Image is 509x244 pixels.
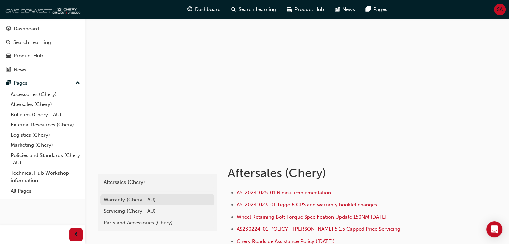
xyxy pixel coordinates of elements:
[237,214,387,220] a: Wheel Retaining Bolt Torque Specification Update 150NM [DATE]
[104,207,211,215] div: Servicing (Chery - AU)
[8,89,83,100] a: Accessories (Chery)
[75,79,80,88] span: up-icon
[3,36,83,49] a: Search Learning
[287,5,292,14] span: car-icon
[373,6,387,13] span: Pages
[104,219,211,227] div: Parts and Accessories (Chery)
[3,64,83,76] a: News
[100,217,214,229] a: Parts and Accessories (Chery)
[281,3,329,16] a: car-iconProduct Hub
[8,99,83,110] a: Aftersales (Chery)
[8,186,83,196] a: All Pages
[294,6,324,13] span: Product Hub
[187,5,192,14] span: guage-icon
[6,80,11,86] span: pages-icon
[335,5,340,14] span: news-icon
[6,53,11,59] span: car-icon
[14,52,43,60] div: Product Hub
[497,6,503,13] span: SA
[104,196,211,204] div: Warranty (Chery - AU)
[494,4,506,15] button: SA
[342,6,355,13] span: News
[231,5,236,14] span: search-icon
[8,150,83,168] a: Policies and Standards (Chery -AU)
[100,205,214,217] a: Servicing (Chery - AU)
[104,178,211,186] div: Aftersales (Chery)
[3,50,83,62] a: Product Hub
[366,5,371,14] span: pages-icon
[226,3,281,16] a: search-iconSearch Learning
[329,3,360,16] a: news-iconNews
[182,3,226,16] a: guage-iconDashboard
[6,40,11,46] span: search-icon
[3,3,80,16] img: oneconnect
[237,226,400,232] a: AS230224-01-POLICY - [PERSON_NAME] 5 1.5 Capped Price Servicing
[237,190,331,196] a: AS-20241025-01 Nidasu implementation
[6,67,11,73] span: news-icon
[14,66,26,74] div: News
[100,194,214,206] a: Warranty (Chery - AU)
[13,39,51,46] div: Search Learning
[360,3,393,16] a: pages-iconPages
[3,77,83,89] button: Pages
[6,26,11,32] span: guage-icon
[100,176,214,188] a: Aftersales (Chery)
[195,6,221,13] span: Dashboard
[8,140,83,150] a: Marketing (Chery)
[228,166,447,180] h1: Aftersales (Chery)
[8,110,83,120] a: Bulletins (Chery - AU)
[237,202,377,208] a: AS-20241023-01 Tiggo 8 CPS and warranty booklet changes
[14,25,39,33] div: Dashboard
[239,6,276,13] span: Search Learning
[486,221,502,237] div: Open Intercom Messenger
[8,120,83,130] a: External Resources (Chery)
[8,130,83,140] a: Logistics (Chery)
[3,21,83,77] button: DashboardSearch LearningProduct HubNews
[74,231,79,239] span: prev-icon
[8,168,83,186] a: Technical Hub Workshop information
[3,23,83,35] a: Dashboard
[14,79,27,87] div: Pages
